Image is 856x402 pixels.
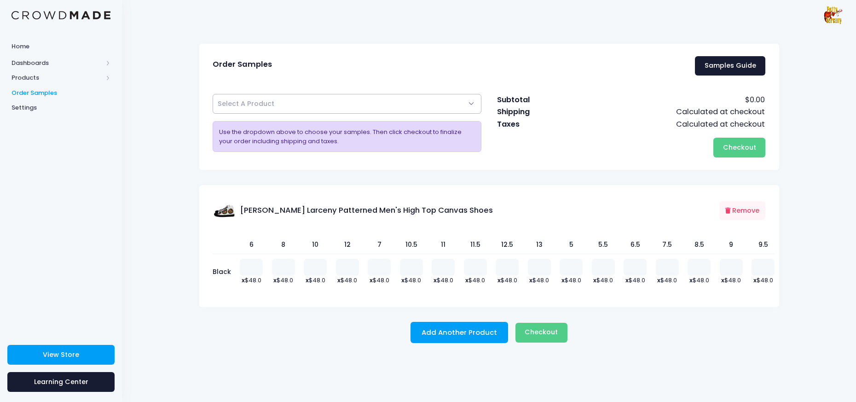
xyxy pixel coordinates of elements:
[689,276,693,285] b: x
[465,276,468,285] b: x
[721,276,724,285] b: x
[497,106,570,118] td: Shipping
[529,276,549,285] span: $48.0
[719,201,766,220] button: Remove
[561,276,565,285] b: x
[497,276,501,285] b: x
[12,58,103,68] span: Dashboards
[401,276,421,285] span: $48.0
[395,235,428,254] th: 10.5
[242,276,245,285] b: x
[273,276,293,285] span: $48.0
[492,235,524,254] th: 12.5
[713,138,765,157] button: Checkout
[625,276,645,285] span: $48.0
[34,377,88,386] span: Learning Center
[465,276,485,285] span: $48.0
[695,56,765,76] a: Samples Guide
[306,276,325,285] span: $48.0
[515,323,567,343] button: Checkout
[593,276,596,285] b: x
[300,235,332,254] th: 10
[12,42,110,51] span: Home
[824,6,842,24] img: User
[370,276,373,285] b: x
[753,276,757,285] b: x
[267,235,300,254] th: 8
[747,235,775,254] th: 9.5
[434,276,453,285] span: $48.0
[7,345,115,365] a: View Store
[12,11,110,20] img: Logo
[523,235,555,254] th: 13
[651,235,683,254] th: 7.5
[459,235,492,254] th: 11.5
[555,235,588,254] th: 5
[401,276,405,285] b: x
[364,235,396,254] th: 7
[428,235,460,254] th: 11
[7,372,115,392] a: Learning Center
[370,276,389,285] span: $48.0
[242,276,261,285] span: $48.0
[43,350,79,359] span: View Store
[625,276,629,285] b: x
[213,254,236,289] td: Black
[213,94,482,114] span: Select A Product
[619,235,652,254] th: 6.5
[337,276,341,285] b: x
[273,276,277,285] b: x
[497,118,570,130] td: Taxes
[683,235,716,254] th: 8.5
[497,94,570,106] td: Subtotal
[570,118,765,130] td: Calculated at checkout
[411,322,508,343] button: Add Another Product
[715,235,747,254] th: 9
[753,276,773,285] span: $48.0
[218,99,274,108] span: Select A Product
[213,198,493,223] div: [PERSON_NAME] Larceny Patterned Men's High Top Canvas Shoes
[213,121,482,152] div: Use the dropdown above to choose your samples. Then click checkout to finalize your order includi...
[434,276,437,285] b: x
[337,276,357,285] span: $48.0
[497,276,517,285] span: $48.0
[570,106,765,118] td: Calculated at checkout
[12,73,103,82] span: Products
[236,235,268,254] th: 6
[529,276,532,285] b: x
[657,276,660,285] b: x
[213,60,272,69] span: Order Samples
[587,235,619,254] th: 5.5
[689,276,709,285] span: $48.0
[331,235,364,254] th: 12
[306,276,309,285] b: x
[525,327,558,337] span: Checkout
[12,103,110,112] span: Settings
[721,276,741,285] span: $48.0
[12,88,110,98] span: Order Samples
[561,276,581,285] span: $48.0
[723,143,756,152] span: Checkout
[657,276,677,285] span: $48.0
[593,276,613,285] span: $48.0
[218,99,274,109] span: Select A Product
[570,94,765,106] td: $0.00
